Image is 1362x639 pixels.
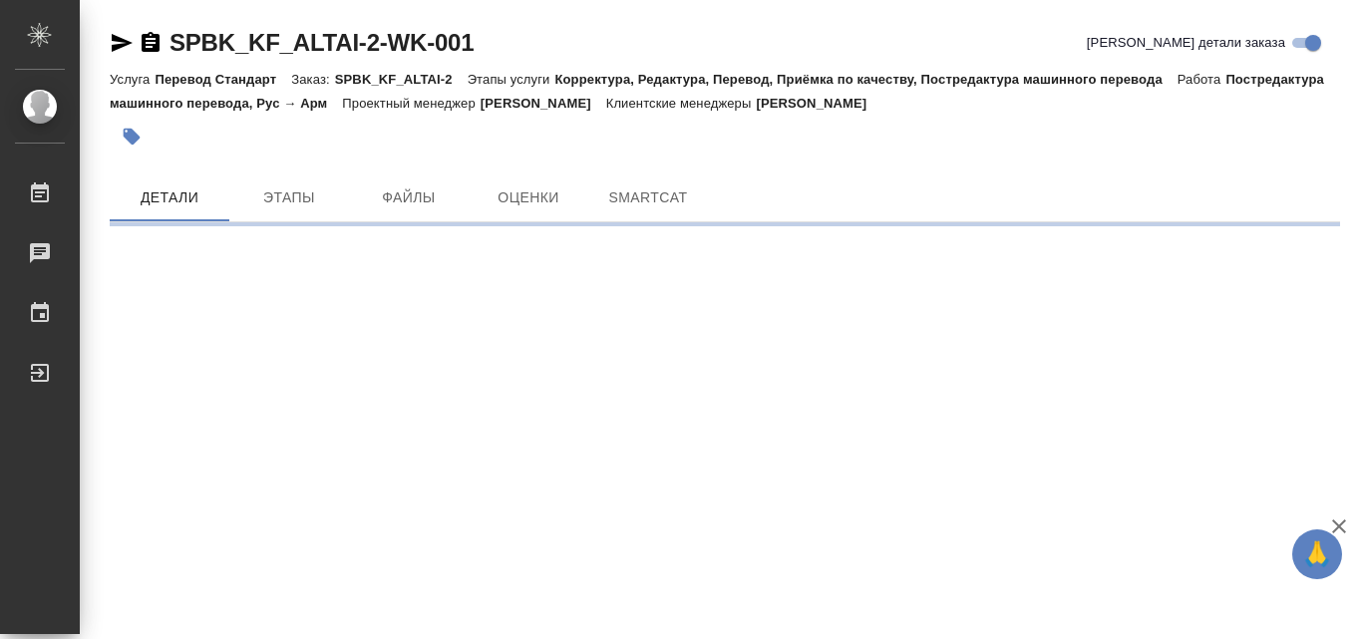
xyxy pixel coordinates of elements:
[110,115,154,159] button: Добавить тэг
[468,72,555,87] p: Этапы услуги
[481,96,606,111] p: [PERSON_NAME]
[110,72,155,87] p: Услуга
[291,72,334,87] p: Заказ:
[1292,529,1342,579] button: 🙏
[756,96,881,111] p: [PERSON_NAME]
[122,185,217,210] span: Детали
[481,185,576,210] span: Оценки
[554,72,1177,87] p: Корректура, Редактура, Перевод, Приёмка по качеству, Постредактура машинного перевода
[241,185,337,210] span: Этапы
[170,29,474,56] a: SPBK_KF_ALTAI-2-WK-001
[1300,533,1334,575] span: 🙏
[155,72,291,87] p: Перевод Стандарт
[342,96,480,111] p: Проектный менеджер
[335,72,468,87] p: SPBK_KF_ALTAI-2
[110,31,134,55] button: Скопировать ссылку для ЯМессенджера
[361,185,457,210] span: Файлы
[606,96,757,111] p: Клиентские менеджеры
[1087,33,1285,53] span: [PERSON_NAME] детали заказа
[1178,72,1226,87] p: Работа
[600,185,696,210] span: SmartCat
[139,31,163,55] button: Скопировать ссылку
